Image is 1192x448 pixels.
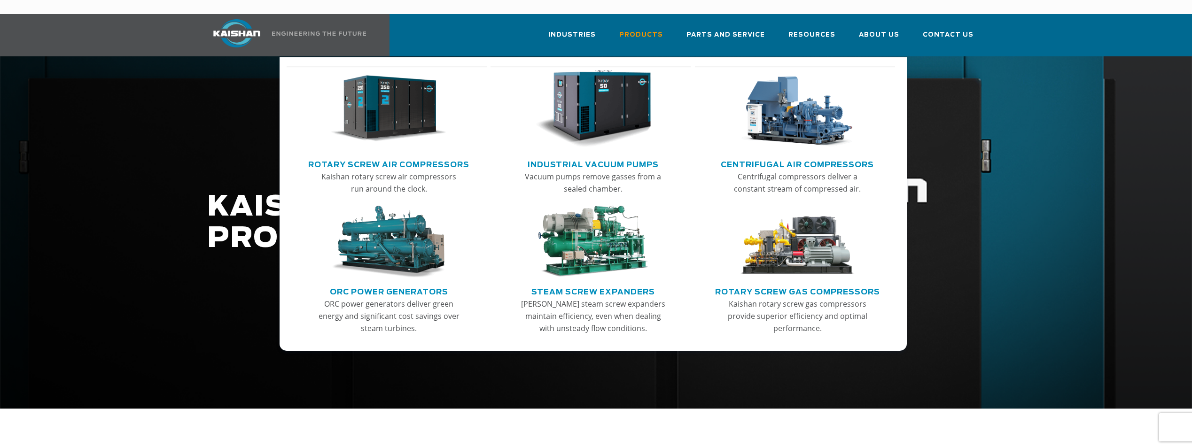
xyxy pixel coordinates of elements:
img: thumb-Rotary-Screw-Gas-Compressors [740,206,855,278]
span: Industries [548,30,596,40]
a: Parts and Service [686,23,765,54]
img: thumb-Industrial-Vacuum-Pumps [535,70,651,148]
p: [PERSON_NAME] steam screw expanders maintain efficiency, even when dealing with unsteady flow con... [520,298,666,334]
span: Products [619,30,663,40]
a: ORC Power Generators [330,284,448,298]
p: Kaishan rotary screw gas compressors provide superior efficiency and optimal performance. [724,298,871,334]
img: thumb-Steam-Screw-Expanders [535,206,651,278]
span: About Us [859,30,899,40]
a: Rotary Screw Air Compressors [308,156,469,170]
h1: KAISHAN PRODUCTS [207,192,854,255]
a: Industries [548,23,596,54]
a: Centrifugal Air Compressors [721,156,874,170]
a: Kaishan USA [202,14,368,56]
a: About Us [859,23,899,54]
a: Industrial Vacuum Pumps [528,156,659,170]
p: Kaishan rotary screw air compressors run around the clock. [316,170,462,195]
span: Parts and Service [686,30,765,40]
p: Vacuum pumps remove gasses from a sealed chamber. [520,170,666,195]
a: Products [619,23,663,54]
p: ORC power generators deliver green energy and significant cost savings over steam turbines. [316,298,462,334]
p: Centrifugal compressors deliver a constant stream of compressed air. [724,170,871,195]
a: Contact Us [923,23,974,54]
a: Resources [788,23,835,54]
img: thumb-Rotary-Screw-Air-Compressors [331,70,446,148]
a: Steam Screw Expanders [531,284,655,298]
a: Rotary Screw Gas Compressors [715,284,880,298]
img: thumb-ORC-Power-Generators [331,206,446,278]
img: thumb-Centrifugal-Air-Compressors [740,70,855,148]
span: Resources [788,30,835,40]
img: kaishan logo [202,19,272,47]
span: Contact Us [923,30,974,40]
img: Engineering the future [272,31,366,36]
